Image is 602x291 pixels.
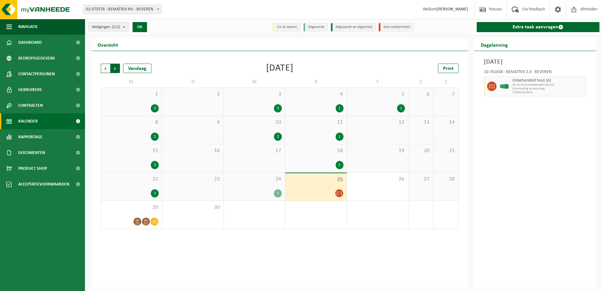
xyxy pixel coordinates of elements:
span: 22 [104,176,159,183]
span: 16 [165,147,220,154]
span: 24 [227,176,282,183]
h2: Overzicht [91,38,124,51]
div: 2 [151,161,159,169]
span: 20 [412,147,430,154]
span: Omwisseling op aanvraag [512,87,585,91]
a: Extra taak aanvragen [477,22,600,32]
strong: [PERSON_NAME] [437,7,468,12]
li: Uit te voeren [272,23,300,31]
span: 6 [412,91,430,98]
td: Z [408,76,434,88]
li: Non-conformiteit [379,23,414,31]
span: 4 [288,91,343,98]
div: Vandaag [123,64,151,73]
li: Afgewerkt en afgemeld [331,23,376,31]
td: D [285,76,347,88]
span: Navigatie [18,19,38,35]
span: 21 [437,147,455,154]
span: 30 [165,204,220,211]
span: T250002819625 [512,91,585,94]
span: 9 [165,119,220,126]
div: 2 [274,133,282,141]
span: 01-075576 - BEMATRIX NV - BEVEREN [83,5,161,14]
button: OK [133,22,147,32]
span: 11 [288,119,343,126]
button: Vestigingen(2/2) [88,22,129,31]
div: 2 [151,133,159,141]
td: V [347,76,408,88]
span: Gebruikers [18,82,42,98]
span: Volgende [111,64,120,73]
span: Rapportage [18,129,43,145]
div: 10-761638 - BEMATRIX 2.0 - BEVEREN [484,70,587,76]
span: 3 [227,91,282,98]
span: 12 [350,119,405,126]
span: 7 [437,91,455,98]
div: 1 [397,104,405,112]
div: 2 [274,189,282,197]
a: Print [438,64,459,73]
span: 15 [104,147,159,154]
span: 8 [104,119,159,126]
span: 10 [227,119,282,126]
td: M [101,76,162,88]
img: HK-XC-40-GN-00 [500,84,509,89]
span: Vorige [101,64,110,73]
span: Documenten [18,145,45,161]
span: Contracten [18,98,43,113]
span: Acceptatievoorwaarden [18,176,69,192]
span: 19 [350,147,405,154]
span: Print [443,66,454,71]
div: 3 [151,104,159,112]
td: W [224,76,285,88]
span: 1 [104,91,159,98]
div: 3 [274,104,282,112]
span: Kalender [18,113,38,129]
h3: [DATE] [484,57,587,67]
span: Dashboard [18,35,42,50]
span: 26 [350,176,405,183]
span: 17 [227,147,282,154]
span: 25 [288,176,343,183]
span: 23 [165,176,220,183]
span: Onbehandeld hout (A) [512,78,585,83]
span: 14 [437,119,455,126]
span: 27 [412,176,430,183]
h2: Dagplanning [474,38,514,51]
span: Vestigingen [92,22,120,32]
span: Bedrijfsgegevens [18,50,55,66]
li: Afgewerkt [304,23,328,31]
td: D [162,76,224,88]
div: 2 [336,161,344,169]
span: 13 [412,119,430,126]
div: 1 [336,133,344,141]
td: Z [434,76,459,88]
span: 5 [350,91,405,98]
div: 1 [336,104,344,112]
span: 2 [165,91,220,98]
span: Contactpersonen [18,66,55,82]
span: 28 [437,176,455,183]
span: 18 [288,147,343,154]
div: [DATE] [266,64,293,73]
div: 2 [151,189,159,197]
span: HK-XC-40-G onbehandeld hout (A) [512,83,585,87]
span: 29 [104,204,159,211]
count: (2/2) [112,25,120,29]
span: Product Shop [18,161,47,176]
